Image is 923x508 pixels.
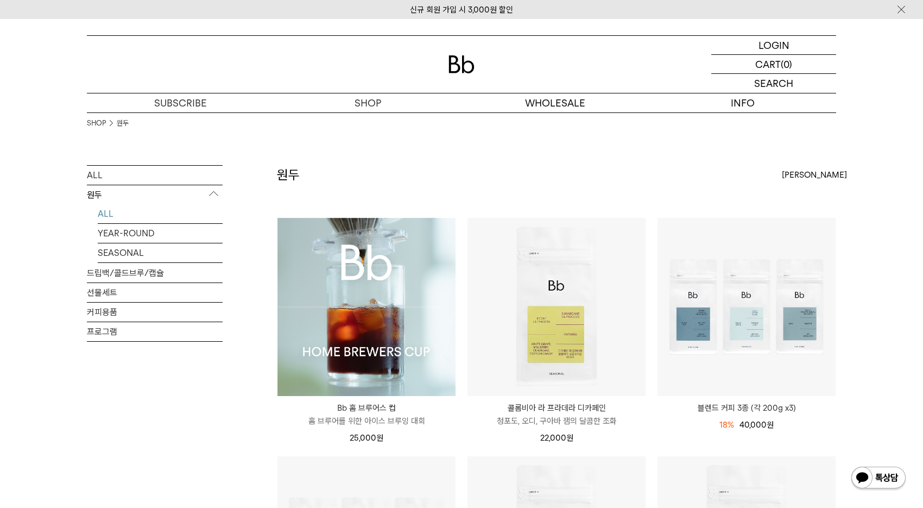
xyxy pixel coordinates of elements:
[98,204,223,223] a: ALL
[540,433,573,443] span: 22,000
[87,185,223,205] p: 원두
[277,166,300,184] h2: 원두
[649,93,836,112] p: INFO
[739,420,774,430] span: 40,000
[376,433,383,443] span: 원
[711,36,836,55] a: LOGIN
[277,402,456,428] a: Bb 홈 브루어스 컵 홈 브루어를 위한 아이스 브루잉 대회
[467,415,646,428] p: 청포도, 오디, 구아바 잼의 달콤한 조화
[87,118,106,129] a: SHOP
[98,224,223,243] a: YEAR-ROUND
[274,93,461,112] a: SHOP
[754,74,793,93] p: SEARCH
[277,402,456,415] p: Bb 홈 브루어스 컵
[350,433,383,443] span: 25,000
[87,322,223,341] a: 프로그램
[782,168,847,181] span: [PERSON_NAME]
[711,55,836,74] a: CART (0)
[87,93,274,112] a: SUBSCRIBE
[461,93,649,112] p: WHOLESALE
[658,402,836,415] a: 블렌드 커피 3종 (각 200g x3)
[117,118,129,129] a: 원두
[758,36,789,54] p: LOGIN
[467,402,646,428] a: 콜롬비아 라 프라데라 디카페인 청포도, 오디, 구아바 잼의 달콤한 조화
[87,303,223,322] a: 커피용품
[850,466,907,492] img: 카카오톡 채널 1:1 채팅 버튼
[755,55,781,73] p: CART
[448,55,475,73] img: 로고
[277,415,456,428] p: 홈 브루어를 위한 아이스 브루잉 대회
[566,433,573,443] span: 원
[658,218,836,396] img: 블렌드 커피 3종 (각 200g x3)
[98,243,223,262] a: SEASONAL
[277,218,456,396] img: Bb 홈 브루어스 컵
[410,5,513,15] a: 신규 회원 가입 시 3,000원 할인
[87,264,223,283] a: 드립백/콜드브루/캡슐
[719,418,734,431] div: 18%
[87,166,223,185] a: ALL
[781,55,792,73] p: (0)
[467,218,646,396] img: 콜롬비아 라 프라데라 디카페인
[87,283,223,302] a: 선물세트
[767,420,774,430] span: 원
[467,402,646,415] p: 콜롬비아 라 프라데라 디카페인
